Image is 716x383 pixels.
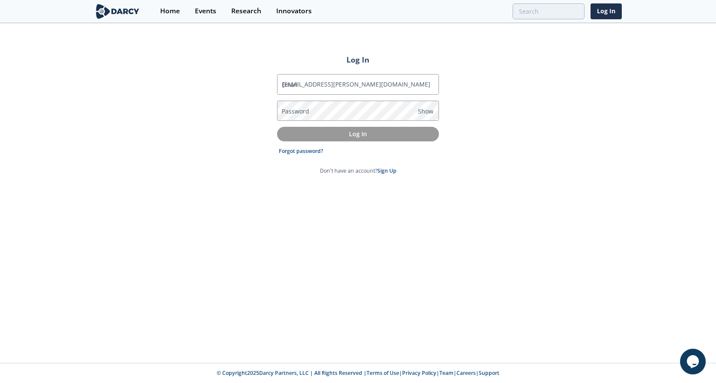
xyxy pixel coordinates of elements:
[276,8,312,15] div: Innovators
[231,8,261,15] div: Research
[94,4,141,19] img: logo-wide.svg
[282,107,309,116] label: Password
[160,8,180,15] div: Home
[418,107,433,116] span: Show
[402,369,436,377] a: Privacy Policy
[277,54,439,65] h2: Log In
[439,369,453,377] a: Team
[279,147,323,155] a: Forgot password?
[377,167,397,174] a: Sign Up
[680,349,707,374] iframe: chat widget
[513,3,585,19] input: Advanced Search
[282,80,298,89] label: Email
[283,129,433,138] p: Log In
[591,3,622,19] a: Log In
[479,369,499,377] a: Support
[367,369,399,377] a: Terms of Use
[277,127,439,141] button: Log In
[320,167,397,175] p: Don't have an account?
[195,8,216,15] div: Events
[456,369,476,377] a: Careers
[41,369,675,377] p: © Copyright 2025 Darcy Partners, LLC | All Rights Reserved | | | | |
